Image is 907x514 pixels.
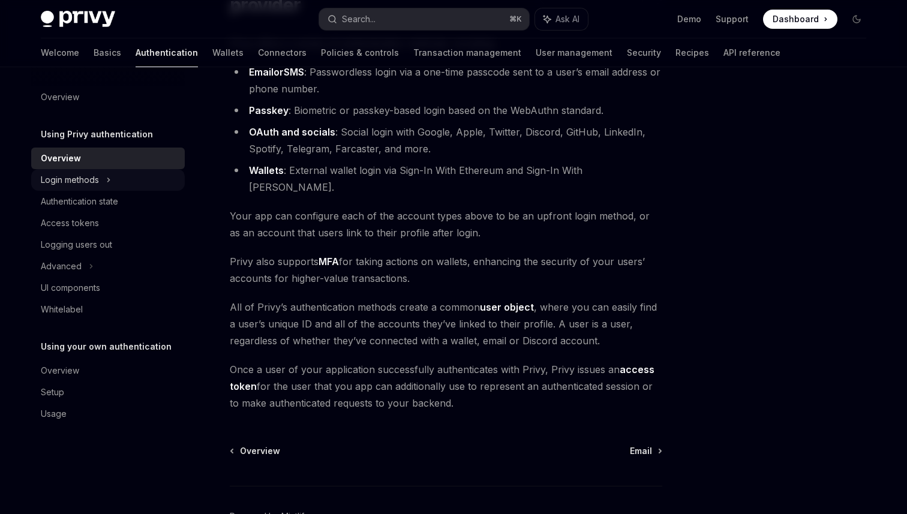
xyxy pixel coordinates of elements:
li: : Social login with Google, Apple, Twitter, Discord, GitHub, LinkedIn, Spotify, Telegram, Farcast... [230,124,662,157]
div: Advanced [41,259,82,273]
span: Email [630,445,652,457]
a: API reference [723,38,780,67]
div: Authentication state [41,194,118,209]
span: Overview [240,445,280,457]
span: Privy also supports for taking actions on wallets, enhancing the security of your users’ accounts... [230,253,662,287]
div: Access tokens [41,216,99,230]
a: Policies & controls [321,38,399,67]
div: Login methods [41,173,99,187]
a: Welcome [41,38,79,67]
a: Transaction management [413,38,521,67]
a: Access tokens [31,212,185,234]
span: Your app can configure each of the account types above to be an upfront login method, or as an ac... [230,208,662,241]
span: All of Privy’s authentication methods create a common , where you can easily find a user’s unique... [230,299,662,349]
strong: or [249,66,304,79]
div: Usage [41,407,67,421]
button: Search...⌘K [319,8,529,30]
a: Security [627,38,661,67]
span: Dashboard [773,13,819,25]
a: Email [630,445,661,457]
a: Passkey [249,104,289,117]
li: : Biometric or passkey-based login based on the WebAuthn standard. [230,102,662,119]
a: Wallets [249,164,284,177]
a: Support [716,13,749,25]
a: MFA [319,256,339,268]
li: : External wallet login via Sign-In With Ethereum and Sign-In With [PERSON_NAME]. [230,162,662,196]
a: Basics [94,38,121,67]
a: Wallets [212,38,244,67]
h5: Using your own authentication [41,339,172,354]
a: Overview [31,360,185,381]
a: User management [536,38,612,67]
div: Logging users out [41,238,112,252]
a: OAuth and socials [249,126,335,139]
a: Dashboard [763,10,837,29]
a: SMS [284,66,304,79]
span: Ask AI [555,13,579,25]
a: Setup [31,381,185,403]
a: Recipes [675,38,709,67]
a: user object [480,301,534,314]
a: Overview [231,445,280,457]
a: Overview [31,148,185,169]
button: Ask AI [535,8,588,30]
span: ⌘ K [509,14,522,24]
a: Authentication state [31,191,185,212]
div: Overview [41,151,81,166]
a: Authentication [136,38,198,67]
a: Usage [31,403,185,425]
div: UI components [41,281,100,295]
li: : Passwordless login via a one-time passcode sent to a user’s email address or phone number. [230,64,662,97]
div: Setup [41,385,64,399]
div: Whitelabel [41,302,83,317]
div: Search... [342,12,376,26]
div: Overview [41,363,79,378]
a: Demo [677,13,701,25]
div: Overview [41,90,79,104]
a: Overview [31,86,185,108]
span: Once a user of your application successfully authenticates with Privy, Privy issues an for the us... [230,361,662,411]
a: Logging users out [31,234,185,256]
h5: Using Privy authentication [41,127,153,142]
a: Email [249,66,274,79]
a: Connectors [258,38,307,67]
a: UI components [31,277,185,299]
button: Toggle dark mode [847,10,866,29]
a: Whitelabel [31,299,185,320]
img: dark logo [41,11,115,28]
